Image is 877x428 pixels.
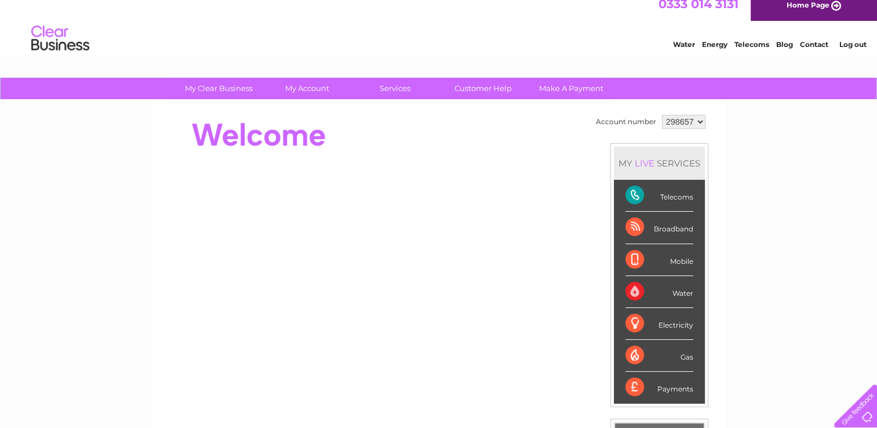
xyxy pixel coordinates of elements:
div: Payments [625,372,693,403]
td: Account number [593,112,659,132]
a: Customer Help [435,78,531,99]
img: logo.png [31,30,90,66]
div: Electricity [625,308,693,340]
a: Water [673,49,695,58]
a: Energy [702,49,727,58]
div: MY SERVICES [614,147,705,180]
div: Telecoms [625,180,693,212]
a: Services [347,78,443,99]
a: Make A Payment [523,78,619,99]
div: Mobile [625,244,693,276]
a: 0333 014 3131 [658,6,738,20]
div: Gas [625,340,693,372]
a: Telecoms [734,49,769,58]
a: My Account [259,78,355,99]
a: Blog [776,49,793,58]
a: Log out [839,49,866,58]
div: LIVE [632,158,657,169]
div: Water [625,276,693,308]
div: Broadband [625,212,693,244]
div: Clear Business is a trading name of Verastar Limited (registered in [GEOGRAPHIC_DATA] No. 3667643... [165,6,713,56]
a: Contact [800,49,828,58]
a: My Clear Business [171,78,267,99]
